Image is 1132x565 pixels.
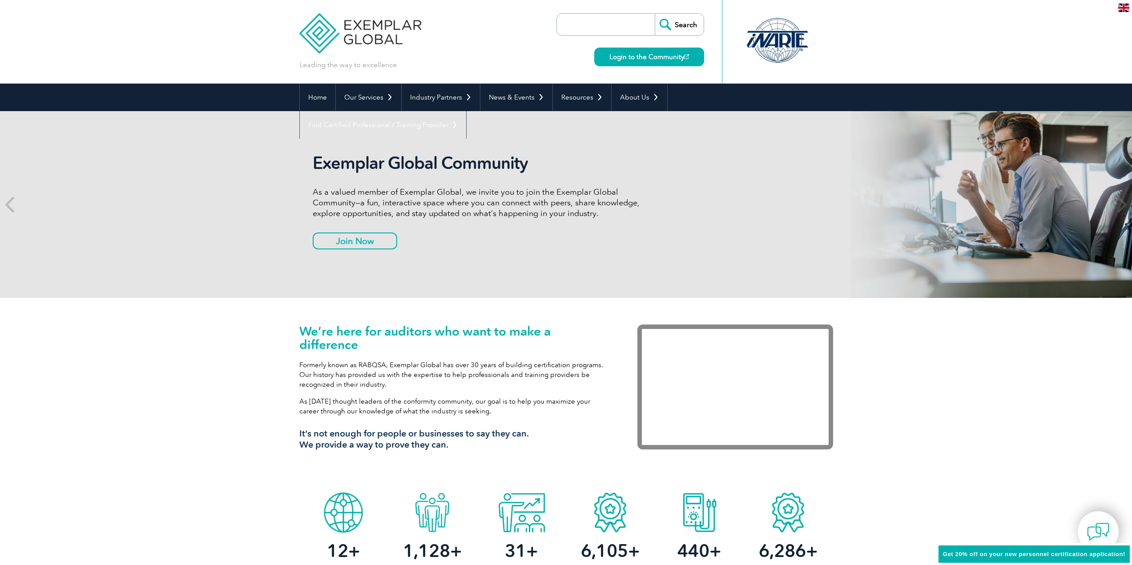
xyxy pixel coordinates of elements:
a: Home [300,84,335,111]
span: 440 [677,540,709,561]
p: As a valued member of Exemplar Global, we invite you to join the Exemplar Global Community—a fun,... [313,187,646,219]
span: 12 [327,540,348,561]
img: en [1118,4,1129,12]
p: As [DATE] thought leaders of the conformity community, our goal is to help you maximize your care... [299,397,611,416]
a: Industry Partners [402,84,480,111]
span: 1,128 [403,540,450,561]
img: open_square.png [684,54,689,59]
a: News & Events [480,84,552,111]
h2: + [388,544,477,558]
span: 6,105 [581,540,628,561]
h1: We’re here for auditors who want to make a difference [299,325,611,351]
img: contact-chat.png [1087,521,1109,543]
span: 6,286 [759,540,806,561]
a: Join Now [313,232,397,249]
span: Get 20% off on your new personnel certification application! [943,551,1125,557]
a: Login to the Community [594,48,704,66]
h2: + [477,544,566,558]
input: Search [655,14,704,35]
p: Formerly known as RABQSA, Exemplar Global has over 30 years of building certification programs. O... [299,360,611,389]
a: Resources [553,84,611,111]
h2: + [299,544,388,558]
h2: + [744,544,833,558]
iframe: Exemplar Global: Working together to make a difference [637,325,833,449]
h2: + [566,544,655,558]
a: Our Services [336,84,401,111]
span: 31 [505,540,526,561]
h3: It’s not enough for people or businesses to say they can. We provide a way to prove they can. [299,428,611,450]
a: About Us [612,84,667,111]
h2: + [655,544,744,558]
p: Leading the way to excellence [299,60,397,70]
h2: Exemplar Global Community [313,153,646,173]
a: Find Certified Professional / Training Provider [300,111,466,139]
